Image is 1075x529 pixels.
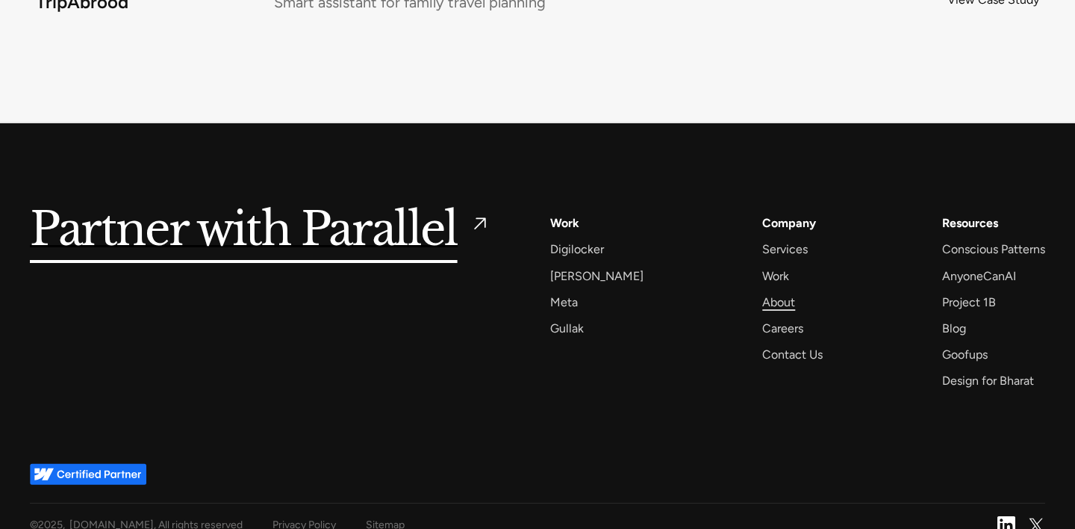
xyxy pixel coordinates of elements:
a: Meta [550,292,578,312]
a: Project 1B [942,292,996,312]
a: Design for Bharat [942,371,1034,391]
a: Digilocker [550,239,604,259]
div: Resources [942,213,998,233]
a: About [762,292,795,312]
a: Work [550,213,579,233]
a: Contact Us [762,344,823,365]
a: Conscious Patterns [942,239,1045,259]
a: Services [762,239,808,259]
a: Partner with Parallel [30,213,490,247]
a: Gullak [550,318,584,338]
a: Blog [942,318,966,338]
a: Work [762,266,789,286]
h5: Partner with Parallel [30,213,458,247]
a: Company [762,213,816,233]
a: Goofups [942,344,988,365]
a: [PERSON_NAME] [550,266,644,286]
a: Careers [762,318,803,338]
a: AnyoneCanAI [942,266,1016,286]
